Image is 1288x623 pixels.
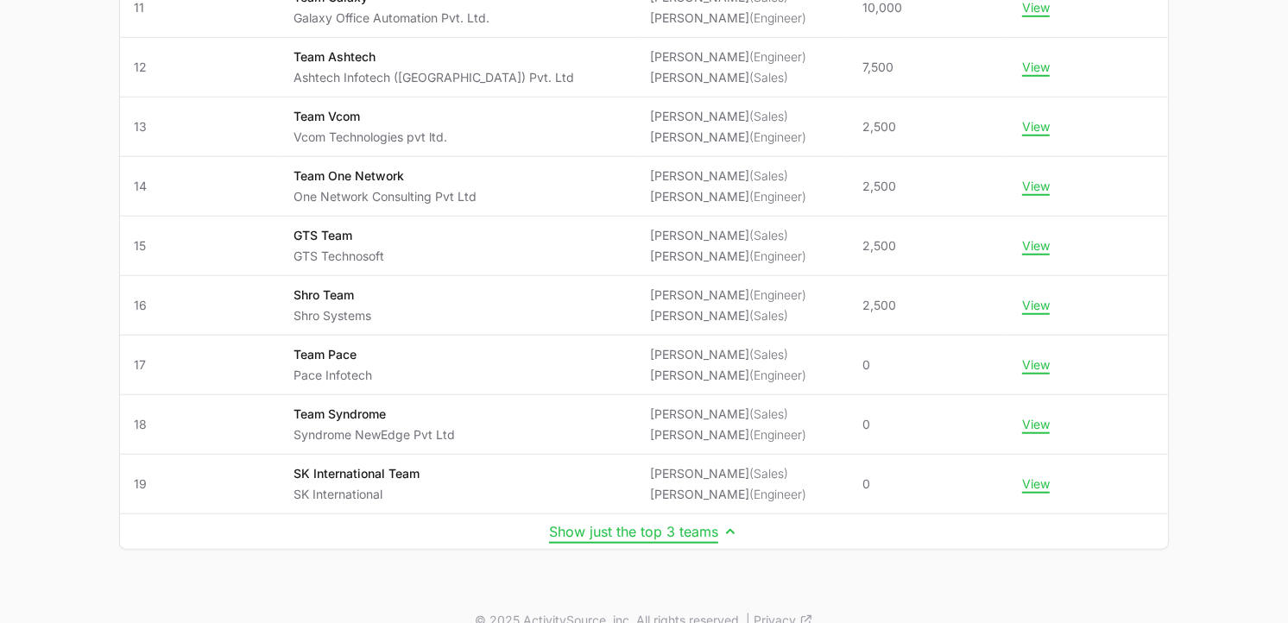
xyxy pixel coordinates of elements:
button: View [1022,179,1050,194]
span: 16 [134,297,266,314]
li: [PERSON_NAME] [650,129,806,146]
p: Team Ashtech [294,48,574,66]
span: 2,500 [862,237,896,255]
span: (Engineer) [749,487,806,501]
span: 12 [134,59,266,76]
li: [PERSON_NAME] [650,286,806,304]
li: [PERSON_NAME] [650,486,806,503]
p: Galaxy Office Automation Pvt. Ltd. [294,9,489,27]
span: (Sales) [749,308,788,323]
li: [PERSON_NAME] [650,48,806,66]
li: [PERSON_NAME] [650,307,806,324]
span: 7,500 [862,59,893,76]
span: 2,500 [862,118,896,135]
p: GTS Team [294,227,384,244]
button: View [1022,238,1050,254]
li: [PERSON_NAME] [650,426,806,444]
button: View [1022,60,1050,75]
li: [PERSON_NAME] [650,227,806,244]
span: 19 [134,475,266,493]
span: (Engineer) [749,189,806,204]
li: [PERSON_NAME] [650,9,806,27]
span: 2,500 [862,178,896,195]
span: 17 [134,356,266,374]
span: 14 [134,178,266,195]
button: View [1022,119,1050,135]
p: Team Pace [294,346,372,363]
p: Vcom Technologies pvt ltd. [294,129,447,146]
span: 0 [862,475,870,493]
span: 0 [862,356,870,374]
span: (Engineer) [749,287,806,302]
button: View [1022,476,1050,492]
span: (Engineer) [749,10,806,25]
p: Pace Infotech [294,367,372,384]
p: GTS Technosoft [294,248,384,265]
li: [PERSON_NAME] [650,248,806,265]
span: (Sales) [749,347,788,362]
span: 0 [862,416,870,433]
p: Team One Network [294,167,477,185]
li: [PERSON_NAME] [650,167,806,185]
li: [PERSON_NAME] [650,465,806,482]
li: [PERSON_NAME] [650,69,806,86]
li: [PERSON_NAME] [650,108,806,125]
span: (Sales) [749,466,788,481]
span: (Sales) [749,228,788,242]
span: (Sales) [749,406,788,421]
p: SK International [294,486,420,503]
button: View [1022,417,1050,432]
span: (Sales) [749,168,788,183]
p: One Network Consulting Pvt Ltd [294,188,477,205]
span: (Sales) [749,109,788,123]
li: [PERSON_NAME] [650,406,806,423]
span: (Sales) [749,70,788,85]
span: (Engineer) [749,49,806,64]
button: Show just the top 3 teams [549,523,739,540]
span: 18 [134,416,266,433]
p: Shro Team [294,286,371,304]
p: Shro Systems [294,307,371,324]
li: [PERSON_NAME] [650,188,806,205]
p: Ashtech Infotech ([GEOGRAPHIC_DATA]) Pvt. Ltd [294,69,574,86]
span: 13 [134,118,266,135]
span: (Engineer) [749,249,806,263]
p: Team Vcom [294,108,447,125]
p: Syndrome NewEdge Pvt Ltd [294,426,455,444]
span: (Engineer) [749,427,806,442]
p: Team Syndrome [294,406,455,423]
button: View [1022,298,1050,313]
li: [PERSON_NAME] [650,367,806,384]
span: 2,500 [862,297,896,314]
span: (Engineer) [749,368,806,382]
button: View [1022,357,1050,373]
li: [PERSON_NAME] [650,346,806,363]
span: (Engineer) [749,129,806,144]
span: 15 [134,237,266,255]
p: SK International Team [294,465,420,482]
